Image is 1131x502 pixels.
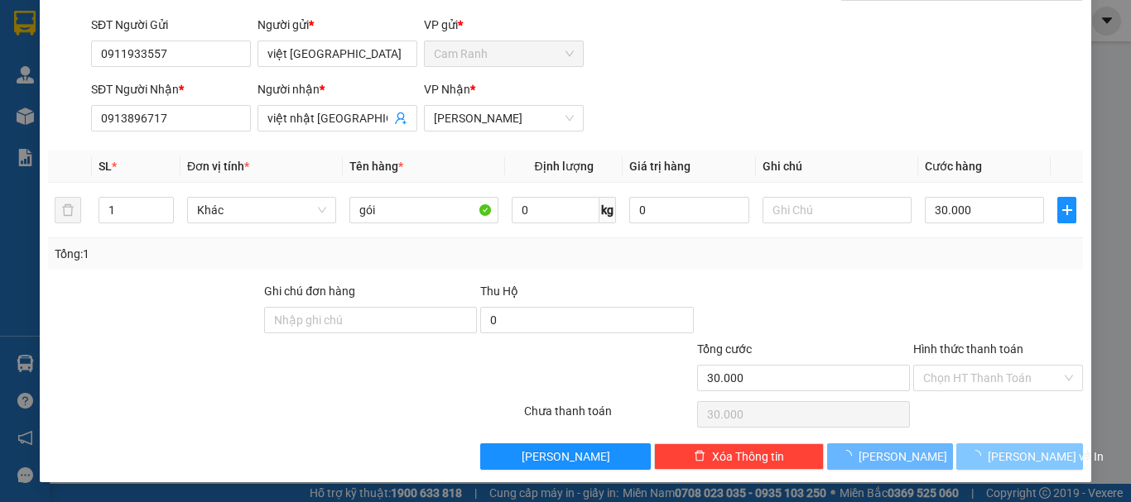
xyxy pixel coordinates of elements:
[197,198,326,222] span: Khác
[956,443,1083,470] button: [PERSON_NAME] và In
[55,245,438,263] div: Tổng: 1
[1057,197,1076,223] button: plus
[534,160,593,173] span: Định lượng
[480,443,650,470] button: [PERSON_NAME]
[522,402,695,431] div: Chưa thanh toán
[913,342,1023,356] label: Hình thức thanh toán
[970,450,988,461] span: loading
[434,41,574,66] span: Cam Ranh
[55,197,81,223] button: delete
[629,197,748,223] input: 0
[257,80,417,98] div: Người nhận
[827,443,954,470] button: [PERSON_NAME]
[859,447,947,466] span: [PERSON_NAME]
[712,447,784,466] span: Xóa Thông tin
[840,450,859,461] span: loading
[264,307,477,333] input: Ghi chú đơn hàng
[394,112,407,125] span: user-add
[99,160,112,173] span: SL
[697,342,752,356] span: Tổng cước
[988,447,1104,466] span: [PERSON_NAME] và In
[1058,203,1076,217] span: plus
[424,16,584,34] div: VP gửi
[424,83,470,96] span: VP Nhận
[349,160,403,173] span: Tên hàng
[349,197,498,223] input: VD: Bàn, Ghế
[480,284,518,298] span: Thu Hộ
[925,160,982,173] span: Cước hàng
[257,16,417,34] div: Người gửi
[629,160,691,173] span: Giá trị hàng
[694,450,705,463] span: delete
[599,197,616,223] span: kg
[91,80,251,98] div: SĐT Người Nhận
[91,16,251,34] div: SĐT Người Gửi
[187,160,249,173] span: Đơn vị tính
[654,443,824,470] button: deleteXóa Thông tin
[264,284,355,298] label: Ghi chú đơn hàng
[756,151,918,183] th: Ghi chú
[763,197,912,223] input: Ghi Chú
[522,447,610,466] span: [PERSON_NAME]
[434,106,574,131] span: Phạm Ngũ Lão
